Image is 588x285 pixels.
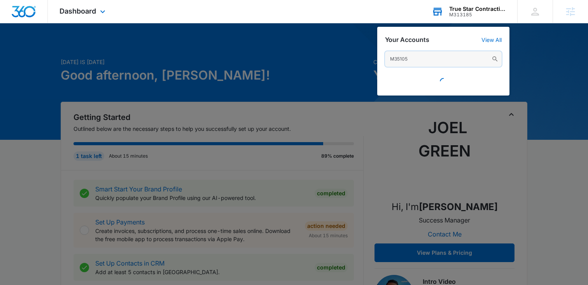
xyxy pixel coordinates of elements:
[385,36,429,43] h2: Your Accounts
[59,7,96,15] span: Dashboard
[449,6,506,12] div: account name
[385,51,502,67] input: Search Accounts
[449,12,506,17] div: account id
[481,36,502,43] a: View All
